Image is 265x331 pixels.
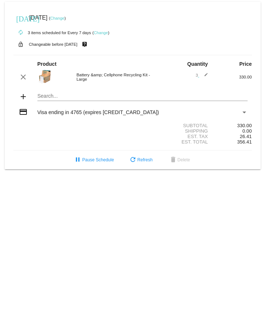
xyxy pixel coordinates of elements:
[237,139,252,145] span: 356.41
[73,73,152,81] div: Battery &amp; Cellphone Recycling Kit - Large
[19,92,28,101] mat-icon: add
[29,15,47,21] span: [DATE]
[132,139,212,145] div: Est. Total
[212,75,252,79] div: 330.00
[93,31,110,35] small: ( )
[37,93,248,99] input: Search...
[68,153,119,166] button: Pause Schedule
[129,156,137,165] mat-icon: refresh
[132,134,212,139] div: Est. Tax
[13,31,91,35] small: 3 items scheduled for Every 7 days
[132,128,212,134] div: Shipping
[163,153,196,166] button: Delete
[16,40,25,49] mat-icon: lock_open
[169,157,190,162] span: Delete
[19,73,28,81] mat-icon: clear
[240,134,252,139] span: 26.41
[80,40,89,49] mat-icon: live_help
[169,156,178,165] mat-icon: delete
[196,73,208,77] span: 3
[132,123,212,128] div: Subtotal
[16,14,25,23] mat-icon: [DATE]
[50,16,64,20] a: Change
[73,156,82,165] mat-icon: pause
[187,61,208,67] strong: Quantity
[37,61,57,67] strong: Product
[212,123,252,128] div: 330.00
[37,109,248,115] mat-select: Payment Method
[242,128,252,134] span: 0.00
[94,31,108,35] a: Change
[73,157,114,162] span: Pause Schedule
[16,28,25,37] mat-icon: autorenew
[239,61,252,67] strong: Price
[37,109,159,115] span: Visa ending in 4765 (expires [CREDIT_CARD_DATA])
[49,16,66,20] small: ( )
[19,108,28,116] mat-icon: credit_card
[37,69,52,84] img: C2R272-Updated-Batteries-Cellphones-Amazon-Store-Front-Right.jpg
[199,73,208,81] mat-icon: edit
[123,153,158,166] button: Refresh
[129,157,152,162] span: Refresh
[29,42,78,47] small: Changeable before [DATE]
